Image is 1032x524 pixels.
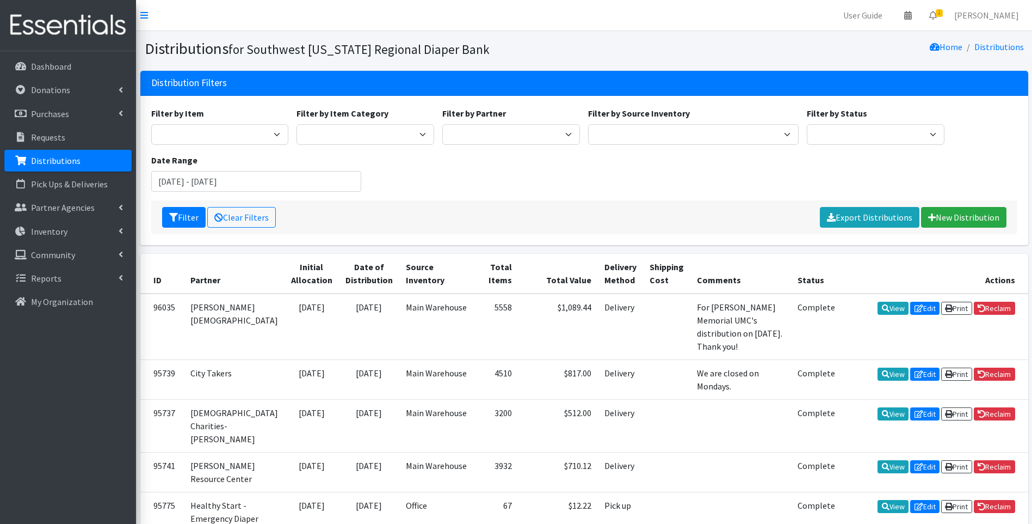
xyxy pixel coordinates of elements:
td: Main Warehouse [399,452,477,492]
p: Reports [31,273,61,284]
p: Inventory [31,226,67,237]
td: 95741 [140,452,184,492]
td: We are closed on Mondays. [690,360,791,399]
td: 4510 [477,360,518,399]
a: Print [941,407,972,421]
a: Distributions [974,41,1024,52]
p: Distributions [31,155,81,166]
a: Reclaim [974,460,1015,473]
input: January 1, 2011 - December 31, 2011 [151,171,362,192]
th: Source Inventory [399,254,477,294]
a: Requests [4,126,132,148]
td: [DATE] [339,360,399,399]
td: $710.12 [518,452,598,492]
td: Delivery [598,360,643,399]
a: Reports [4,267,132,289]
td: 95737 [140,399,184,452]
a: Distributions [4,150,132,172]
td: Main Warehouse [399,294,477,360]
td: [DATE] [285,294,339,360]
a: My Organization [4,291,132,313]
label: Date Range [151,154,197,167]
a: New Distribution [921,207,1006,228]
p: Requests [31,132,65,143]
td: Complete [791,452,842,492]
a: View [877,302,909,315]
td: [PERSON_NAME][DEMOGRAPHIC_DATA] [184,294,285,360]
td: [DATE] [285,360,339,399]
label: Filter by Item [151,107,204,120]
td: 3932 [477,452,518,492]
td: $1,089.44 [518,294,598,360]
td: Main Warehouse [399,360,477,399]
th: Total Value [518,254,598,294]
a: Partner Agencies [4,197,132,218]
td: [DATE] [285,452,339,492]
td: [DATE] [285,399,339,452]
th: Status [791,254,842,294]
a: Export Distributions [820,207,919,228]
td: [DATE] [339,399,399,452]
th: Shipping Cost [643,254,690,294]
small: for Southwest [US_STATE] Regional Diaper Bank [228,41,490,57]
a: Reclaim [974,368,1015,381]
th: Total Items [477,254,518,294]
a: Edit [910,500,940,513]
td: Delivery [598,294,643,360]
td: [DATE] [339,452,399,492]
td: [DATE] [339,294,399,360]
p: Pick Ups & Deliveries [31,179,108,190]
p: My Organization [31,296,93,307]
h1: Distributions [145,39,580,58]
td: 5558 [477,294,518,360]
label: Filter by Item Category [296,107,388,120]
a: 1 [920,4,946,26]
td: 95739 [140,360,184,399]
a: [PERSON_NAME] [946,4,1028,26]
a: Edit [910,460,940,473]
td: Delivery [598,452,643,492]
a: Reclaim [974,302,1015,315]
a: Print [941,302,972,315]
td: 96035 [140,294,184,360]
a: Edit [910,302,940,315]
td: [PERSON_NAME] Resource Center [184,452,285,492]
a: Inventory [4,221,132,242]
a: Pick Ups & Deliveries [4,173,132,195]
p: Donations [31,84,70,95]
a: Edit [910,368,940,381]
label: Filter by Partner [442,107,506,120]
a: Purchases [4,103,132,125]
a: User Guide [835,4,891,26]
a: Reclaim [974,500,1015,513]
a: View [877,407,909,421]
th: Partner [184,254,285,294]
button: Filter [162,207,206,228]
td: Complete [791,399,842,452]
a: Print [941,460,972,473]
td: $817.00 [518,360,598,399]
td: Complete [791,294,842,360]
td: Complete [791,360,842,399]
td: City Takers [184,360,285,399]
label: Filter by Source Inventory [588,107,690,120]
a: View [877,368,909,381]
a: Clear Filters [207,207,276,228]
a: View [877,460,909,473]
p: Purchases [31,108,69,119]
td: Delivery [598,399,643,452]
th: ID [140,254,184,294]
td: [DEMOGRAPHIC_DATA] Charities- [PERSON_NAME] [184,399,285,452]
th: Delivery Method [598,254,643,294]
th: Initial Allocation [285,254,339,294]
th: Date of Distribution [339,254,399,294]
th: Actions [842,254,1028,294]
a: Reclaim [974,407,1015,421]
a: Home [930,41,962,52]
span: 1 [936,9,943,17]
img: HumanEssentials [4,7,132,44]
a: Community [4,244,132,266]
label: Filter by Status [807,107,867,120]
td: Main Warehouse [399,399,477,452]
a: View [877,500,909,513]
